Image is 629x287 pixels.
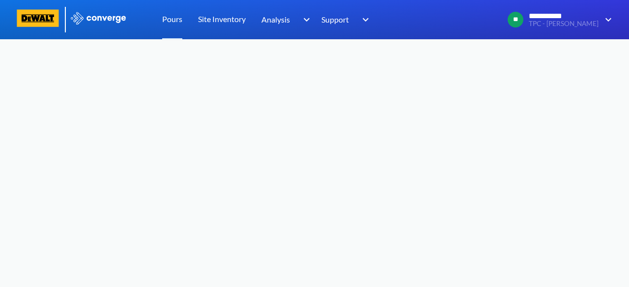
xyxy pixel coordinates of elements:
img: downArrow.svg [297,14,313,26]
span: Support [321,13,349,26]
span: TPC - [PERSON_NAME] [529,20,599,27]
span: Analysis [261,13,290,26]
img: downArrow.svg [356,14,372,26]
img: downArrow.svg [599,14,614,26]
img: logo-dewalt.svg [15,9,61,27]
img: logo_ewhite.svg [70,12,127,25]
